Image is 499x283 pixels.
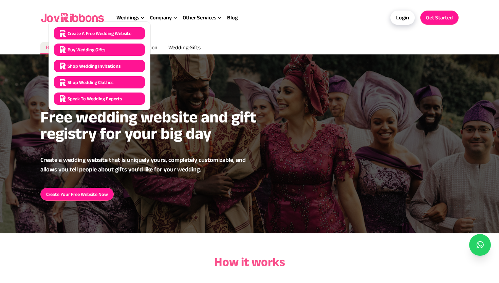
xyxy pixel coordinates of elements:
[420,11,459,25] a: Get Started
[183,14,227,22] div: Other Services
[40,155,258,174] p: Create a wedding website that is uniquely yours, completely customizable, and allows you tell peo...
[390,11,415,25] a: Login
[68,30,131,37] span: Create a Free Wedding Website
[54,76,145,88] a: joyribbons Shop Wedding Clothes
[40,42,70,54] a: Registry
[68,46,105,53] span: Buy Wedding Gifts
[168,45,201,50] span: Wedding Gifts
[46,45,65,50] span: Registry
[40,109,285,141] h2: Free wedding website and gift registry for your big day
[227,14,238,22] a: Blog
[116,14,150,22] div: Weddings
[59,95,66,102] img: joyribbons
[150,14,183,22] div: Company
[54,44,145,56] a: joyribbons Buy Wedding Gifts
[40,255,459,269] h2: How it works
[59,79,66,86] img: joyribbons
[59,46,66,53] img: joyribbons
[54,27,145,39] a: joyribbons Create a Free Wedding Website
[163,42,206,54] a: Wedding Gifts
[59,63,66,69] img: joyribbons
[40,188,114,201] a: Create Your Free Website Now
[68,79,113,86] span: Shop Wedding Clothes
[54,60,145,72] a: joyribbons Shop Wedding Invitations
[68,63,121,69] span: Shop Wedding Invitations
[54,93,145,105] a: joyribbons Speak to Wedding Experts
[59,30,66,37] img: joyribbons
[40,7,106,29] img: joyribbons logo
[68,95,122,102] span: Speak to Wedding Experts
